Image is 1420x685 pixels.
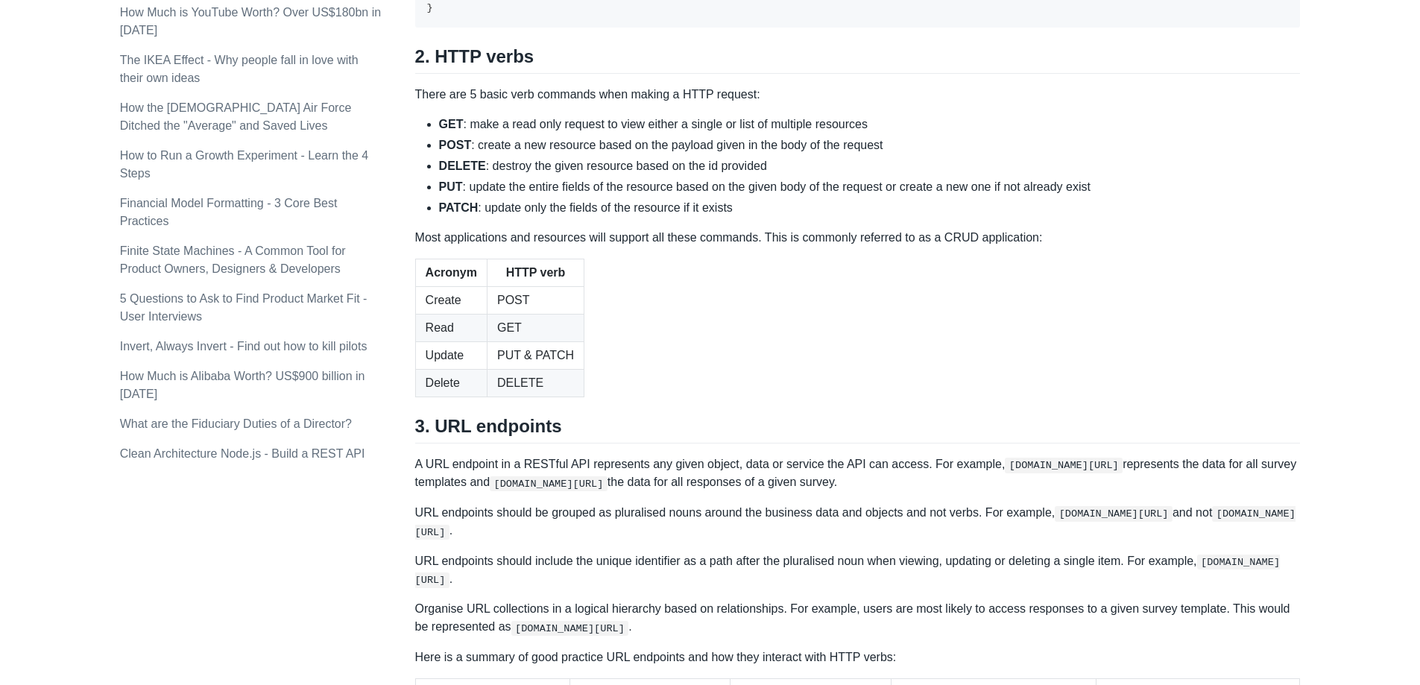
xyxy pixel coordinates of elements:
[439,178,1301,196] li: : update the entire fields of the resource based on the given body of the request or create a new...
[415,286,487,314] td: Create
[439,116,1301,133] li: : make a read only request to view either a single or list of multiple resources
[487,369,584,397] td: DELETE
[415,259,487,286] th: Acronym
[1005,458,1123,473] code: [DOMAIN_NAME][URL]
[439,118,464,130] strong: GET
[415,415,1301,443] h2: 3. URL endpoints
[415,506,1296,540] code: [DOMAIN_NAME][URL]
[439,157,1301,175] li: : destroy the given resource based on the id provided
[120,197,338,227] a: Financial Model Formatting - 3 Core Best Practices
[415,504,1301,540] p: URL endpoints should be grouped as pluralised nouns around the business data and objects and not ...
[120,370,365,400] a: How Much is Alibaba Worth? US$900 billion in [DATE]
[439,201,479,214] strong: PATCH
[1055,506,1173,521] code: [DOMAIN_NAME][URL]
[487,314,584,341] td: GET
[415,341,487,369] td: Update
[439,199,1301,217] li: : update only the fields of the resource if it exists
[415,314,487,341] td: Read
[415,45,1301,74] h2: 2. HTTP verbs
[439,136,1301,154] li: : create a new resource based on the payload given in the body of the request
[487,259,584,286] th: HTTP verb
[490,476,608,491] code: [DOMAIN_NAME][URL]
[415,648,1301,666] p: Here is a summary of good practice URL endpoints and how they interact with HTTP verbs:
[415,86,1301,104] p: There are 5 basic verb commands when making a HTTP request:
[415,369,487,397] td: Delete
[415,455,1301,492] p: A URL endpoint in a RESTful API represents any given object, data or service the API can access. ...
[120,101,352,132] a: How the [DEMOGRAPHIC_DATA] Air Force Ditched the "Average" and Saved Lives
[120,417,352,430] a: What are the Fiduciary Duties of a Director?
[487,341,584,369] td: PUT & PATCH
[120,292,367,323] a: 5 Questions to Ask to Find Product Market Fit - User Interviews
[120,244,346,275] a: Finite State Machines - A Common Tool for Product Owners, Designers & Developers
[439,180,463,193] strong: PUT
[120,54,359,84] a: The IKEA Effect - Why people fall in love with their own ideas
[439,160,486,172] strong: DELETE
[415,600,1301,636] p: Organise URL collections in a logical hierarchy based on relationships. For example, users are mo...
[511,621,629,636] code: [DOMAIN_NAME][URL]
[120,149,369,180] a: How to Run a Growth Experiment - Learn the 4 Steps
[415,552,1301,589] p: URL endpoints should include the unique identifier as a path after the pluralised noun when viewi...
[120,340,367,353] a: Invert, Always Invert - Find out how to kill pilots
[439,139,472,151] strong: POST
[120,447,365,460] a: Clean Architecture Node.js - Build a REST API
[427,2,433,13] span: }
[120,6,381,37] a: How Much is YouTube Worth? Over US$180bn in [DATE]
[415,555,1280,588] code: [DOMAIN_NAME][URL]
[415,229,1301,247] p: Most applications and resources will support all these commands. This is commonly referred to as ...
[487,286,584,314] td: POST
